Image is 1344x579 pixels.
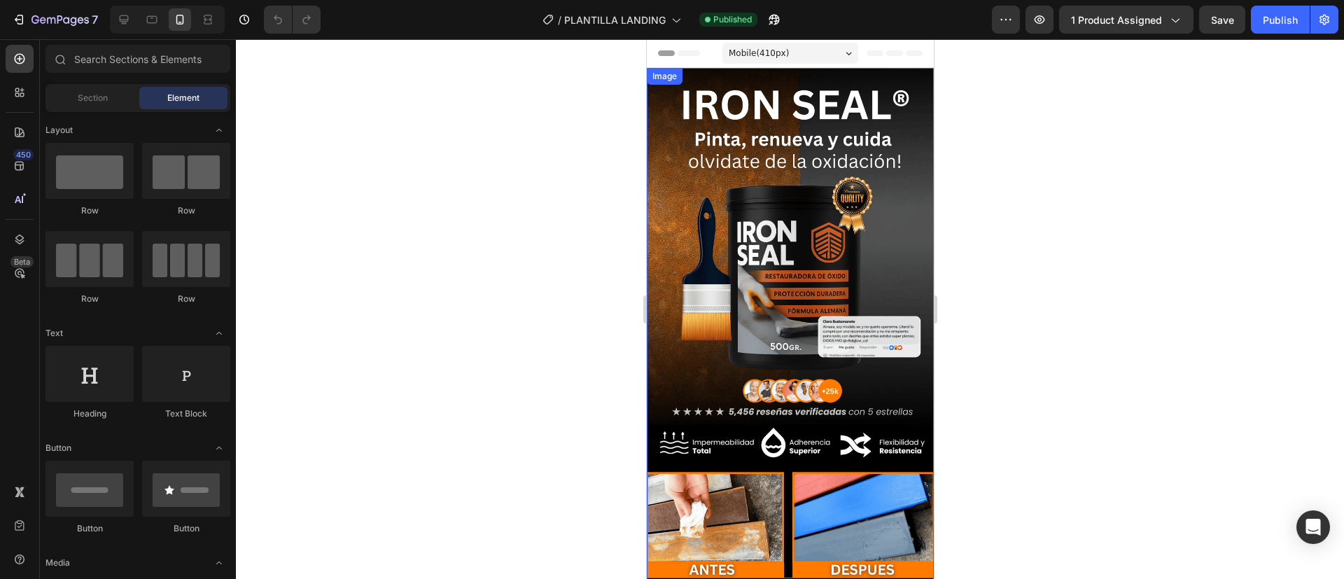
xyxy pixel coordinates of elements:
div: Row [142,204,230,217]
div: Button [142,522,230,535]
div: 450 [13,149,34,160]
div: Undo/Redo [264,6,321,34]
span: Layout [45,124,73,137]
div: Heading [45,407,134,420]
span: Button [45,442,71,454]
span: PLANTILLA LANDING [564,13,666,27]
button: Publish [1251,6,1310,34]
div: Button [45,522,134,535]
span: Toggle open [208,119,230,141]
iframe: Design area [647,39,934,579]
span: / [558,13,561,27]
span: Element [167,92,199,104]
div: Row [45,293,134,305]
div: Publish [1263,13,1298,27]
input: Search Sections & Elements [45,45,230,73]
div: Row [45,204,134,217]
span: ¡50%OFF + ENVÍO GRATS SOLO POR HOY! [565,6,780,19]
span: Save [1211,14,1234,26]
span: 1 product assigned [1071,13,1162,27]
button: 1 product assigned [1059,6,1193,34]
button: Save [1199,6,1245,34]
div: Row [142,293,230,305]
span: Toggle open [208,552,230,574]
span: Section [78,92,108,104]
span: Published [713,13,752,26]
button: 7 [6,6,104,34]
span: Media [45,557,70,569]
span: Text [45,327,63,340]
span: Toggle open [208,322,230,344]
div: Text Block [142,407,230,420]
div: Beta [10,256,34,267]
span: Toggle open [208,437,230,459]
div: Open Intercom Messenger [1296,510,1330,544]
p: 7 [92,11,98,28]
